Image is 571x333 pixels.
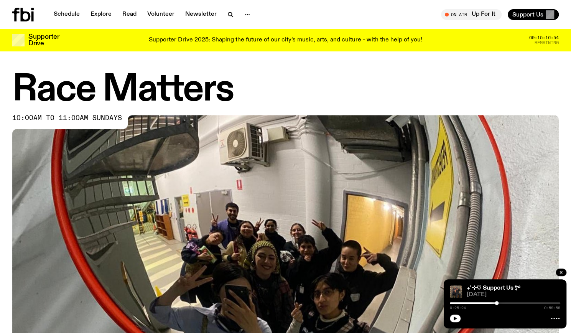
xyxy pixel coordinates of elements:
[28,34,59,47] h3: Supporter Drive
[529,36,559,40] span: 09:15:16:54
[467,292,560,298] span: [DATE]
[535,41,559,45] span: Remaining
[86,9,116,20] a: Explore
[544,306,560,310] span: 0:59:58
[467,285,520,291] a: ₊˚⊹♡ Support Us *ೃ༄
[512,11,543,18] span: Support Us
[143,9,179,20] a: Volunteer
[181,9,221,20] a: Newsletter
[49,9,84,20] a: Schedule
[12,73,559,107] h1: Race Matters
[118,9,141,20] a: Read
[149,37,422,44] p: Supporter Drive 2025: Shaping the future of our city’s music, arts, and culture - with the help o...
[450,306,466,310] span: 0:25:24
[441,9,502,20] button: On AirUp For It
[508,9,559,20] button: Support Us
[12,115,122,121] span: 10:00am to 11:00am sundays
